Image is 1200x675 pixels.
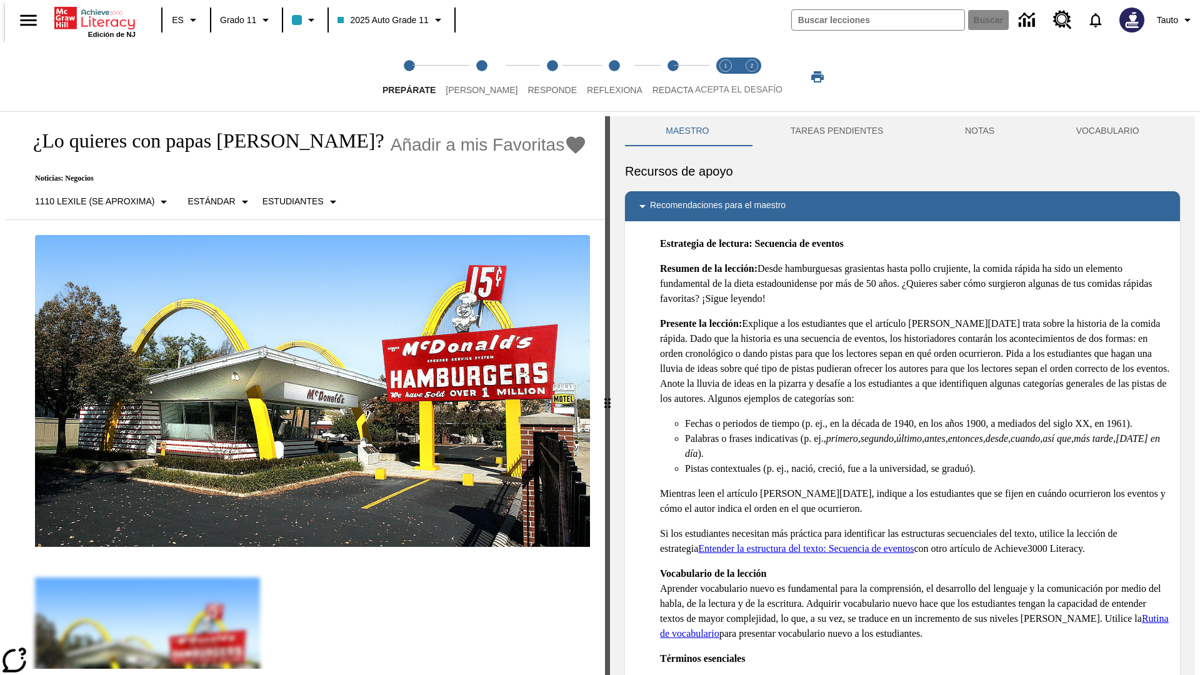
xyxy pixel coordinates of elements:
div: reading [5,116,605,669]
a: Centro de información [1011,3,1046,37]
text: 1 [724,62,727,69]
button: Escoja un nuevo avatar [1112,4,1152,36]
span: 2025 Auto Grade 11 [337,14,428,27]
span: Reflexiona [587,85,642,95]
p: Desde hamburguesas grasientas hasta pollo crujiente, la comida rápida ha sido un elemento fundame... [660,261,1170,306]
p: Explique a los estudiantes que el artículo [PERSON_NAME][DATE] trata sobre la historia de la comi... [660,316,1170,406]
a: Centro de recursos, Se abrirá en una pestaña nueva. [1046,3,1079,37]
em: cuando [1011,433,1040,444]
strong: Estrategia de lectura: Secuencia de eventos [660,238,844,249]
div: Pulsa la tecla de intro o la barra espaciadora y luego presiona las flechas de derecha e izquierd... [605,116,610,675]
a: Notificaciones [1079,4,1112,36]
button: Clase: 2025 Auto Grade 11, Selecciona una clase [332,9,450,31]
button: Reflexiona step 4 of 5 [577,42,652,111]
button: Redacta step 5 of 5 [642,42,704,111]
button: Seleccione Lexile, 1110 Lexile (Se aproxima) [30,191,176,213]
button: NOTAS [924,116,1036,146]
li: Fechas o periodos de tiempo (p. ej., en la década de 1940, en los años 1900, a mediados del siglo... [685,416,1170,431]
span: ACEPTA EL DESAFÍO [695,84,782,94]
span: Edición de NJ [88,31,136,38]
p: Noticias: Negocios [20,174,587,183]
em: último [896,433,922,444]
em: desde [986,433,1008,444]
button: El color de la clase es azul claro. Cambiar el color de la clase. [287,9,324,31]
img: Uno de los primeros locales de McDonald's, con el icónico letrero rojo y los arcos amarillos. [35,235,590,547]
strong: Términos esenciales [660,653,745,664]
span: Tauto [1157,14,1178,27]
button: Perfil/Configuración [1152,9,1200,31]
div: activity [610,116,1195,675]
button: Prepárate step 1 of 5 [372,42,446,111]
button: Maestro [625,116,750,146]
button: Acepta el desafío lee step 1 of 2 [707,42,744,111]
h1: ¿Lo quieres con papas [PERSON_NAME]? [20,129,384,152]
div: Instructional Panel Tabs [625,116,1180,146]
p: Si los estudiantes necesitan más práctica para identificar las estructuras secuenciales del texto... [660,526,1170,556]
span: Añadir a mis Favoritas [391,135,565,155]
input: Buscar campo [792,10,964,30]
p: Aprender vocabulario nuevo es fundamental para la comprensión, el desarrollo del lenguaje y la co... [660,566,1170,641]
span: ES [172,14,184,27]
button: TAREAS PENDIENTES [750,116,924,146]
em: segundo [861,433,894,444]
li: Pistas contextuales (p. ej., nació, creció, fue a la universidad, se graduó). [685,461,1170,476]
strong: Presente la lección: [660,318,742,329]
em: más tarde [1074,433,1113,444]
span: Grado 11 [220,14,256,27]
text: 2 [750,62,753,69]
button: Grado: Grado 11, Elige un grado [215,9,278,31]
em: entonces [948,433,983,444]
button: Seleccionar estudiante [257,191,346,213]
button: Imprimir [797,66,837,88]
div: Portada [54,4,136,38]
p: 1110 Lexile (Se aproxima) [35,195,154,208]
button: Abrir el menú lateral [10,2,47,39]
button: Añadir a mis Favoritas - ¿Lo quieres con papas fritas? [391,134,587,156]
button: Responde step 3 of 5 [517,42,587,111]
h6: Recursos de apoyo [625,161,1180,181]
span: Redacta [652,85,694,95]
a: Entender la estructura del texto: Secuencia de eventos [698,543,914,554]
span: [PERSON_NAME] [446,85,517,95]
p: Estudiantes [262,195,324,208]
img: Avatar [1119,7,1144,32]
em: antes [924,433,946,444]
span: Prepárate [382,85,436,95]
p: Estándar [187,195,235,208]
p: Recomendaciones para el maestro [650,199,786,214]
button: Lee step 2 of 5 [436,42,527,111]
div: Recomendaciones para el maestro [625,191,1180,221]
button: Lenguaje: ES, Selecciona un idioma [166,9,206,31]
button: VOCABULARIO [1035,116,1180,146]
span: Responde [527,85,577,95]
p: Mientras leen el artículo [PERSON_NAME][DATE], indique a los estudiantes que se fijen en cuándo o... [660,486,1170,516]
li: Palabras o frases indicativas (p. ej., , , , , , , , , , ). [685,431,1170,461]
strong: Resumen de la lección: [660,263,757,274]
strong: Vocabulario de la lección [660,568,767,579]
em: primero [826,433,858,444]
em: así que [1042,433,1071,444]
button: Acepta el desafío contesta step 2 of 2 [734,42,770,111]
button: Tipo de apoyo, Estándar [182,191,257,213]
